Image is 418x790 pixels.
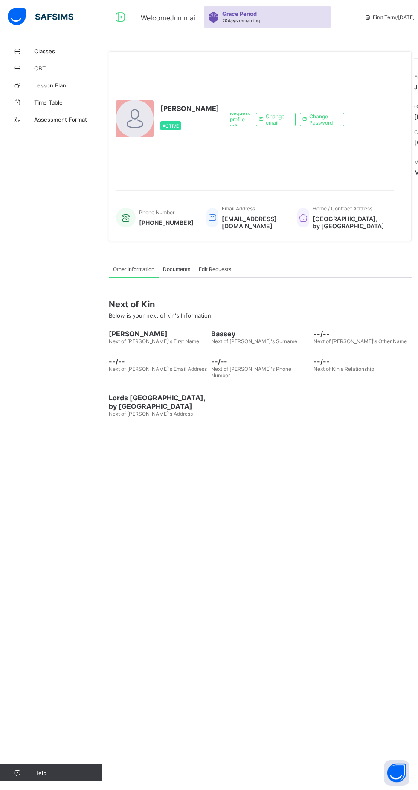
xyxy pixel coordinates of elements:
[266,113,289,126] span: Change email
[139,209,174,216] span: Phone Number
[34,65,102,72] span: CBT
[222,18,260,23] span: 20 days remaining
[313,215,385,230] span: [GEOGRAPHIC_DATA], by [GEOGRAPHIC_DATA]
[109,357,207,366] span: --/--
[109,329,207,338] span: [PERSON_NAME]
[109,411,193,417] span: Next of [PERSON_NAME]'s Address
[109,338,199,344] span: Next of [PERSON_NAME]'s First Name
[313,366,374,372] span: Next of Kin's Relationship
[160,104,219,113] span: [PERSON_NAME]
[211,329,309,338] span: Bassey
[34,770,102,776] span: Help
[8,8,73,26] img: safsims
[199,266,231,272] span: Edit Requests
[222,215,284,230] span: [EMAIL_ADDRESS][DOMAIN_NAME]
[313,357,412,366] span: --/--
[211,338,297,344] span: Next of [PERSON_NAME]'s Surname
[309,113,337,126] span: Change Password
[230,110,250,129] span: Request profile edit
[208,12,219,23] img: sticker-purple.71386a28dfed39d6af7621340158ba97.svg
[211,366,291,379] span: Next of [PERSON_NAME]'s Phone Number
[34,48,102,55] span: Classes
[113,266,154,272] span: Other Information
[109,394,207,411] span: Lords [GEOGRAPHIC_DATA], by [GEOGRAPHIC_DATA]
[109,299,412,309] span: Next of Kin
[163,123,179,128] span: Active
[313,338,407,344] span: Next of [PERSON_NAME]'s Other Name
[313,329,412,338] span: --/--
[109,366,207,372] span: Next of [PERSON_NAME]'s Email Address
[34,99,102,106] span: Time Table
[222,205,255,212] span: Email Address
[163,266,190,272] span: Documents
[109,312,211,319] span: Below is your next of kin's Information
[139,219,194,226] span: [PHONE_NUMBER]
[34,82,102,89] span: Lesson Plan
[211,357,309,366] span: --/--
[313,205,372,212] span: Home / Contract Address
[222,11,257,17] span: Grace Period
[141,14,195,22] span: Welcome Jummai
[34,116,102,123] span: Assessment Format
[384,760,409,786] button: Open asap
